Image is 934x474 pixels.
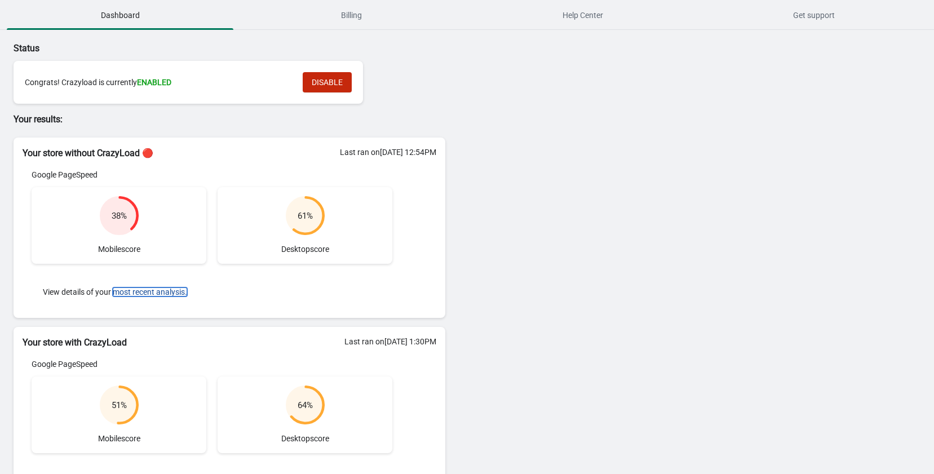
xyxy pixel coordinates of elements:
[32,358,392,370] div: Google PageSpeed
[298,210,313,222] div: 61 %
[32,187,206,264] div: Mobile score
[218,187,392,264] div: Desktop score
[470,5,696,25] span: Help Center
[32,376,206,453] div: Mobile score
[112,210,127,222] div: 38 %
[32,169,392,180] div: Google PageSpeed
[298,400,313,411] div: 64 %
[23,147,436,160] h2: Your store without CrazyLoad 🔴
[137,78,171,87] span: ENABLED
[23,336,436,349] h2: Your store with CrazyLoad
[701,5,927,25] span: Get support
[218,376,392,453] div: Desktop score
[112,400,127,411] div: 51 %
[14,113,445,126] p: Your results:
[14,42,445,55] p: Status
[7,5,233,25] span: Dashboard
[25,77,291,88] div: Congrats! Crazyload is currently
[238,5,464,25] span: Billing
[340,147,436,158] div: Last ran on [DATE] 12:54PM
[5,1,236,30] button: Dashboard
[32,275,392,309] div: View details of your
[344,336,436,347] div: Last ran on [DATE] 1:30PM
[303,72,352,92] button: DISABLE
[113,287,187,296] button: most recent analysis.
[312,78,343,87] span: DISABLE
